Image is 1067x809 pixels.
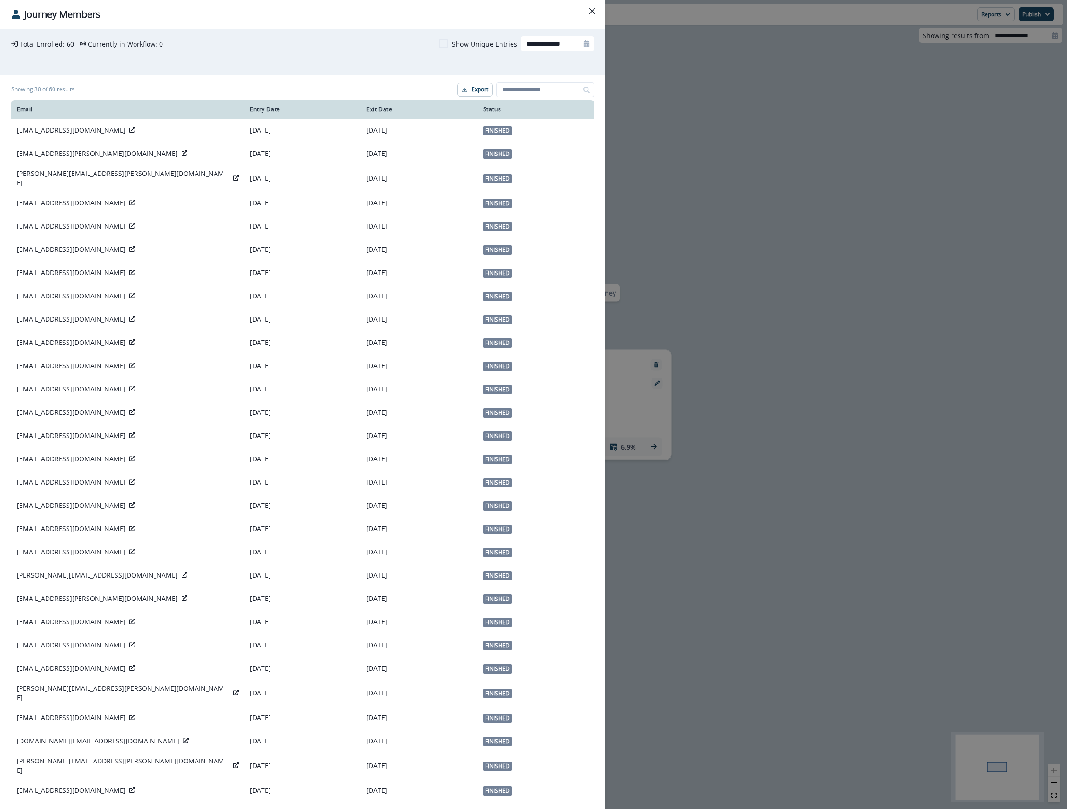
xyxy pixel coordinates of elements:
[483,786,512,796] span: Finished
[250,524,355,533] p: [DATE]
[17,268,126,277] p: [EMAIL_ADDRESS][DOMAIN_NAME]
[17,361,126,371] p: [EMAIL_ADDRESS][DOMAIN_NAME]
[17,617,126,627] p: [EMAIL_ADDRESS][DOMAIN_NAME]
[250,713,355,722] p: [DATE]
[250,501,355,510] p: [DATE]
[366,408,472,417] p: [DATE]
[17,736,179,746] p: [DOMAIN_NAME][EMAIL_ADDRESS][DOMAIN_NAME]
[366,736,472,746] p: [DATE]
[366,361,472,371] p: [DATE]
[366,547,472,557] p: [DATE]
[483,315,512,324] span: Finished
[483,525,512,534] span: Finished
[366,664,472,673] p: [DATE]
[20,39,65,49] p: Total Enrolled:
[366,222,472,231] p: [DATE]
[250,761,355,770] p: [DATE]
[366,524,472,533] p: [DATE]
[17,198,126,208] p: [EMAIL_ADDRESS][DOMAIN_NAME]
[472,86,488,93] p: Export
[483,174,512,183] span: Finished
[17,431,126,440] p: [EMAIL_ADDRESS][DOMAIN_NAME]
[250,149,355,158] p: [DATE]
[366,291,472,301] p: [DATE]
[483,269,512,278] span: Finished
[250,478,355,487] p: [DATE]
[250,245,355,254] p: [DATE]
[366,245,472,254] p: [DATE]
[483,245,512,255] span: Finished
[17,571,178,580] p: [PERSON_NAME][EMAIL_ADDRESS][DOMAIN_NAME]
[366,338,472,347] p: [DATE]
[17,126,126,135] p: [EMAIL_ADDRESS][DOMAIN_NAME]
[366,688,472,698] p: [DATE]
[17,547,126,557] p: [EMAIL_ADDRESS][DOMAIN_NAME]
[366,640,472,650] p: [DATE]
[250,786,355,795] p: [DATE]
[483,501,512,511] span: Finished
[88,39,157,49] p: Currently in Workflow:
[483,199,512,208] span: Finished
[250,174,355,183] p: [DATE]
[483,338,512,348] span: Finished
[366,786,472,795] p: [DATE]
[483,431,512,441] span: Finished
[250,617,355,627] p: [DATE]
[366,713,472,722] p: [DATE]
[17,756,230,775] p: [PERSON_NAME][EMAIL_ADDRESS][PERSON_NAME][DOMAIN_NAME]
[585,4,600,19] button: Close
[17,478,126,487] p: [EMAIL_ADDRESS][DOMAIN_NAME]
[483,478,512,487] span: Finished
[17,291,126,301] p: [EMAIL_ADDRESS][DOMAIN_NAME]
[17,454,126,464] p: [EMAIL_ADDRESS][DOMAIN_NAME]
[250,431,355,440] p: [DATE]
[250,361,355,371] p: [DATE]
[483,455,512,464] span: Finished
[17,408,126,417] p: [EMAIL_ADDRESS][DOMAIN_NAME]
[17,594,178,603] p: [EMAIL_ADDRESS][PERSON_NAME][DOMAIN_NAME]
[483,737,512,746] span: Finished
[17,169,230,188] p: [PERSON_NAME][EMAIL_ADDRESS][PERSON_NAME][DOMAIN_NAME]
[250,384,355,394] p: [DATE]
[366,478,472,487] p: [DATE]
[250,547,355,557] p: [DATE]
[483,548,512,557] span: Finished
[250,571,355,580] p: [DATE]
[483,714,512,723] span: Finished
[366,106,472,113] div: Exit Date
[250,222,355,231] p: [DATE]
[483,594,512,604] span: Finished
[483,385,512,394] span: Finished
[17,315,126,324] p: [EMAIL_ADDRESS][DOMAIN_NAME]
[366,384,472,394] p: [DATE]
[67,39,74,49] p: 60
[366,617,472,627] p: [DATE]
[17,664,126,673] p: [EMAIL_ADDRESS][DOMAIN_NAME]
[250,664,355,673] p: [DATE]
[17,640,126,650] p: [EMAIL_ADDRESS][DOMAIN_NAME]
[17,384,126,394] p: [EMAIL_ADDRESS][DOMAIN_NAME]
[17,338,126,347] p: [EMAIL_ADDRESS][DOMAIN_NAME]
[483,292,512,301] span: Finished
[366,198,472,208] p: [DATE]
[366,571,472,580] p: [DATE]
[452,39,517,49] p: Show Unique Entries
[17,684,230,702] p: [PERSON_NAME][EMAIL_ADDRESS][PERSON_NAME][DOMAIN_NAME]
[11,86,74,93] h1: Showing 30 of 60 results
[483,149,512,159] span: Finished
[457,83,493,97] button: Export
[366,126,472,135] p: [DATE]
[483,362,512,371] span: Finished
[250,106,355,113] div: Entry Date
[366,268,472,277] p: [DATE]
[366,315,472,324] p: [DATE]
[17,245,126,254] p: [EMAIL_ADDRESS][DOMAIN_NAME]
[483,664,512,674] span: Finished
[483,689,512,698] span: Finished
[483,408,512,418] span: Finished
[17,501,126,510] p: [EMAIL_ADDRESS][DOMAIN_NAME]
[483,106,588,113] div: Status
[483,222,512,231] span: Finished
[159,39,163,49] p: 0
[17,786,126,795] p: [EMAIL_ADDRESS][DOMAIN_NAME]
